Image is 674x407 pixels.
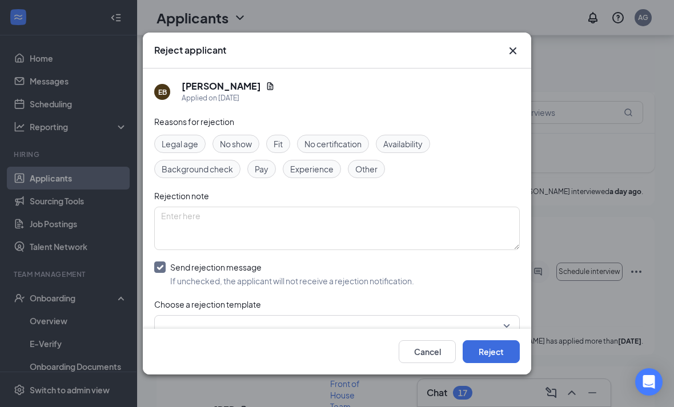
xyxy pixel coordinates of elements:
[506,44,520,58] button: Close
[266,82,275,91] svg: Document
[383,138,423,150] span: Availability
[158,87,167,97] div: EB
[220,138,252,150] span: No show
[463,340,520,363] button: Reject
[506,44,520,58] svg: Cross
[304,138,362,150] span: No certification
[399,340,456,363] button: Cancel
[274,138,283,150] span: Fit
[162,163,233,175] span: Background check
[182,80,261,92] h5: [PERSON_NAME]
[154,116,234,127] span: Reasons for rejection
[154,299,261,309] span: Choose a rejection template
[290,163,334,175] span: Experience
[255,163,268,175] span: Pay
[162,138,198,150] span: Legal age
[355,163,378,175] span: Other
[635,368,663,396] div: Open Intercom Messenger
[154,44,226,57] h3: Reject applicant
[154,191,209,201] span: Rejection note
[182,92,275,104] div: Applied on [DATE]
